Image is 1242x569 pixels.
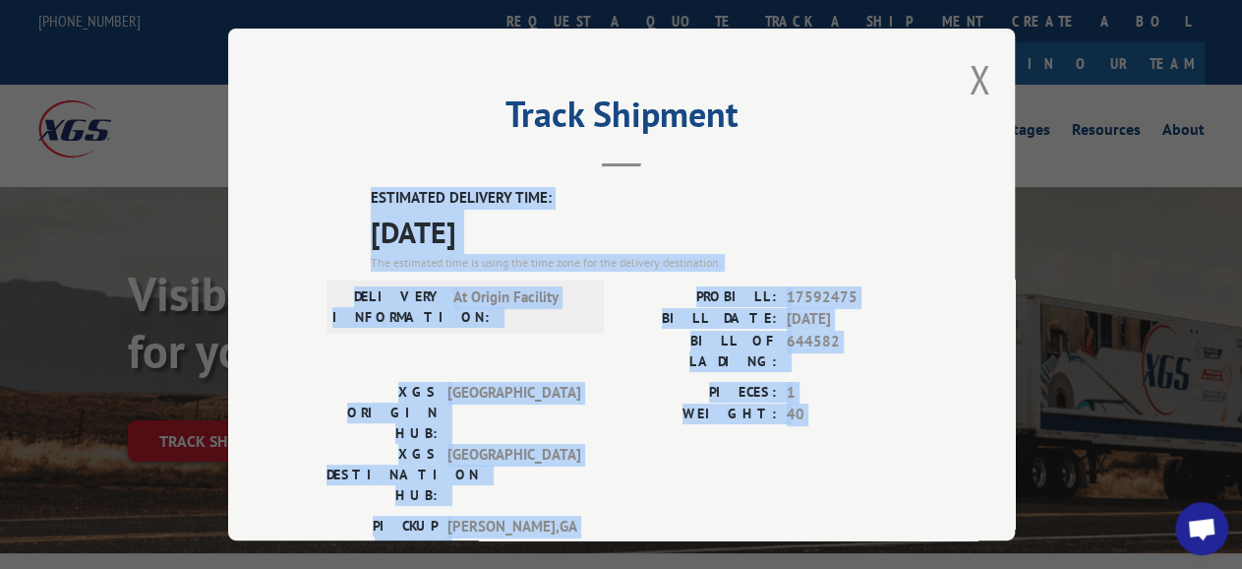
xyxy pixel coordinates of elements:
span: [GEOGRAPHIC_DATA] [447,381,580,443]
label: BILL OF LADING: [621,330,777,371]
div: The estimated time is using the time zone for the delivery destination. [371,253,917,271]
label: PROBILL: [621,285,777,308]
label: PICKUP CITY: [326,515,438,556]
span: [DATE] [787,308,917,331]
label: DELIVERY INFORMATION: [332,285,444,327]
span: 40 [787,404,917,426]
span: [GEOGRAPHIC_DATA] [447,443,580,505]
a: Open chat [1175,502,1228,555]
span: [DATE] [371,209,917,253]
label: XGS ORIGIN HUB: [326,381,438,443]
span: 644582 [787,330,917,371]
span: At Origin Facility [453,285,586,327]
label: XGS DESTINATION HUB: [326,443,438,505]
button: Close modal [969,53,990,105]
span: 17592475 [787,285,917,308]
h2: Track Shipment [326,100,917,138]
span: [PERSON_NAME] , GA [447,515,580,556]
label: ESTIMATED DELIVERY TIME: [371,187,917,210]
label: WEIGHT: [621,404,777,426]
label: PIECES: [621,381,777,404]
label: BILL DATE: [621,308,777,331]
span: 1 [787,381,917,404]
